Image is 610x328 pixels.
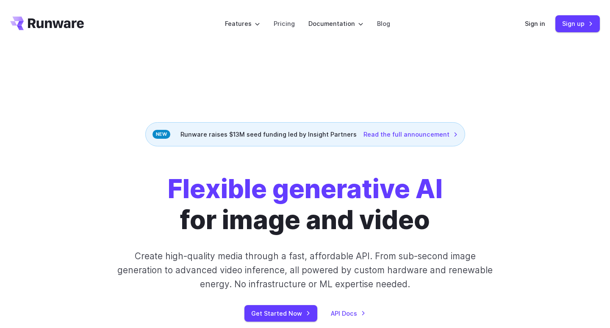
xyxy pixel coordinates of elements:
[555,15,600,32] a: Sign up
[145,122,465,146] div: Runware raises $13M seed funding led by Insight Partners
[168,173,443,205] strong: Flexible generative AI
[116,249,494,292] p: Create high-quality media through a fast, affordable API. From sub-second image generation to adv...
[377,19,390,28] a: Blog
[168,174,443,235] h1: for image and video
[331,308,366,318] a: API Docs
[225,19,260,28] label: Features
[525,19,545,28] a: Sign in
[244,305,317,322] a: Get Started Now
[308,19,363,28] label: Documentation
[363,129,458,139] a: Read the full announcement
[10,17,84,30] a: Go to /
[274,19,295,28] a: Pricing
